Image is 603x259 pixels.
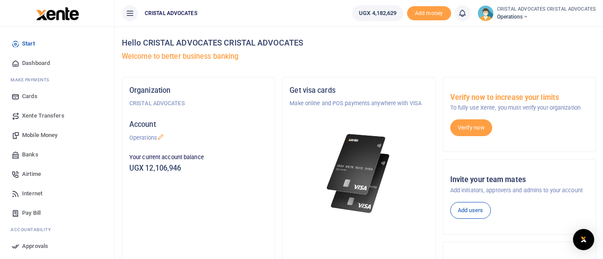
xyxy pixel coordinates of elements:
h5: Invite your team mates [450,175,588,184]
li: Toup your wallet [407,6,451,21]
a: Dashboard [7,53,107,73]
span: Banks [22,150,38,159]
p: Your current account balance [129,153,268,162]
img: xente-_physical_cards.png [324,129,394,218]
h5: Get visa cards [290,86,428,95]
span: UGX 4,182,629 [359,9,396,18]
a: Cards [7,87,107,106]
a: logo-small logo-large logo-large [35,10,79,16]
span: Dashboard [22,59,50,68]
span: Operations [497,13,596,21]
a: UGX 4,182,629 [352,5,403,21]
a: Add users [450,202,491,219]
h4: Hello CRISTAL ADVOCATES CRISTAL ADVOCATES [122,38,596,48]
p: Make online and POS payments anywhere with VISA [290,99,428,108]
li: M [7,73,107,87]
a: profile-user CRISTAL ADVOCATES CRISTAL ADVOCATES Operations [478,5,596,21]
p: Add initiators, approvers and admins to your account [450,186,588,195]
a: Add money [407,9,451,16]
h5: Account [129,120,268,129]
span: Xente Transfers [22,111,64,120]
p: CRISTAL ADVOCATES [129,99,268,108]
h5: UGX 12,106,946 [129,164,268,173]
a: Verify now [450,119,492,136]
p: Operations [129,133,268,142]
span: countability [17,227,51,232]
h5: Organization [129,86,268,95]
span: Start [22,39,35,48]
a: Pay Bill [7,203,107,223]
span: ake Payments [15,77,49,82]
span: Internet [22,189,42,198]
a: Airtime [7,164,107,184]
a: Approvals [7,236,107,256]
span: Add money [407,6,451,21]
a: Start [7,34,107,53]
a: Banks [7,145,107,164]
span: Mobile Money [22,131,57,140]
span: Approvals [22,242,48,251]
img: logo-large [36,7,79,20]
span: Airtime [22,170,41,179]
small: CRISTAL ADVOCATES CRISTAL ADVOCATES [497,6,596,13]
h5: Welcome to better business banking [122,52,596,61]
img: profile-user [478,5,494,21]
a: Xente Transfers [7,106,107,126]
a: Mobile Money [7,126,107,145]
span: Pay Bill [22,209,41,217]
p: To fully use Xente, you must verify your organization [450,103,588,112]
li: Wallet ballance [349,5,407,21]
li: Ac [7,223,107,236]
span: CRISTAL ADVOCATES [141,9,201,17]
span: Cards [22,92,38,101]
h5: Verify now to increase your limits [450,93,588,102]
div: Open Intercom Messenger [573,229,594,250]
a: Internet [7,184,107,203]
